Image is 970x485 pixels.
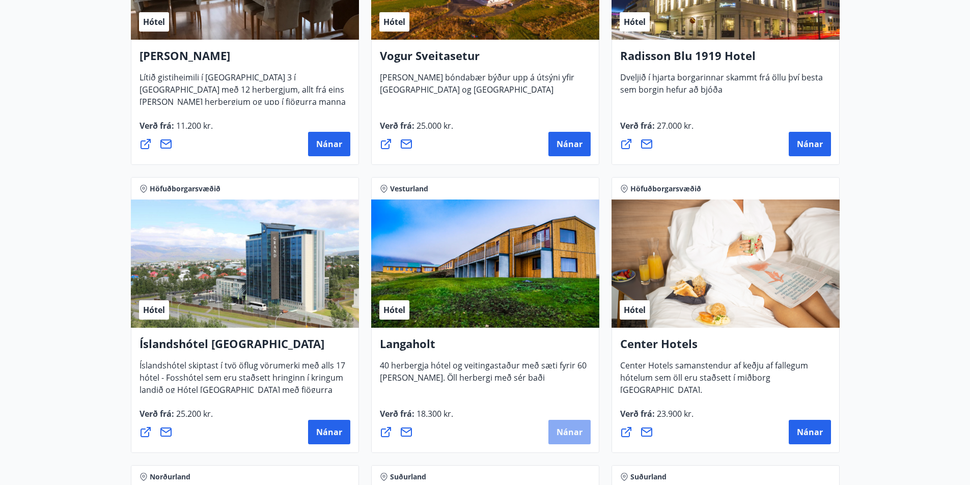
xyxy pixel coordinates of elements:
h4: Radisson Blu 1919 Hotel [620,48,831,71]
span: Verð frá : [140,408,213,427]
h4: [PERSON_NAME] [140,48,350,71]
span: Hótel [383,304,405,316]
span: Verð frá : [620,408,694,427]
button: Nánar [548,132,591,156]
button: Nánar [308,132,350,156]
span: Nánar [316,426,342,438]
span: 11.200 kr. [174,120,213,131]
span: 40 herbergja hótel og veitingastaður með sæti fyrir 60 [PERSON_NAME]. Öll herbergi með sér baði [380,360,587,391]
span: 18.300 kr. [414,408,453,419]
span: Dveljið í hjarta borgarinnar skammt frá öllu því besta sem borgin hefur að bjóða [620,72,823,103]
span: 25.000 kr. [414,120,453,131]
span: Vesturland [390,184,428,194]
span: 27.000 kr. [655,120,694,131]
span: Nánar [797,138,823,150]
span: Nánar [557,138,583,150]
span: Norðurland [150,472,190,482]
span: Höfuðborgarsvæðið [630,184,701,194]
span: Hótel [624,304,646,316]
span: Suðurland [390,472,426,482]
span: 25.200 kr. [174,408,213,419]
span: 23.900 kr. [655,408,694,419]
span: Verð frá : [380,120,453,139]
button: Nánar [308,420,350,444]
h4: Center Hotels [620,336,831,359]
button: Nánar [548,420,591,444]
h4: Íslandshótel [GEOGRAPHIC_DATA] [140,336,350,359]
span: Verð frá : [140,120,213,139]
button: Nánar [789,132,831,156]
h4: Vogur Sveitasetur [380,48,591,71]
span: Hótel [143,304,165,316]
span: Höfuðborgarsvæðið [150,184,220,194]
button: Nánar [789,420,831,444]
span: Nánar [557,426,583,438]
span: [PERSON_NAME] bóndabær býður upp á útsýni yfir [GEOGRAPHIC_DATA] og [GEOGRAPHIC_DATA] [380,72,574,103]
span: Íslandshótel skiptast í tvö öflug vörumerki með alls 17 hótel - Fosshótel sem eru staðsett hringi... [140,360,345,416]
span: Hótel [143,16,165,27]
span: Nánar [316,138,342,150]
span: Center Hotels samanstendur af keðju af fallegum hótelum sem öll eru staðsett í miðborg [GEOGRAPHI... [620,360,808,404]
span: Lítið gistiheimili í [GEOGRAPHIC_DATA] 3 í [GEOGRAPHIC_DATA] með 12 herbergjum, allt frá eins [PE... [140,72,346,128]
span: Hótel [383,16,405,27]
span: Verð frá : [380,408,453,427]
span: Suðurland [630,472,667,482]
span: Verð frá : [620,120,694,139]
span: Hótel [624,16,646,27]
span: Nánar [797,426,823,438]
h4: Langaholt [380,336,591,359]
